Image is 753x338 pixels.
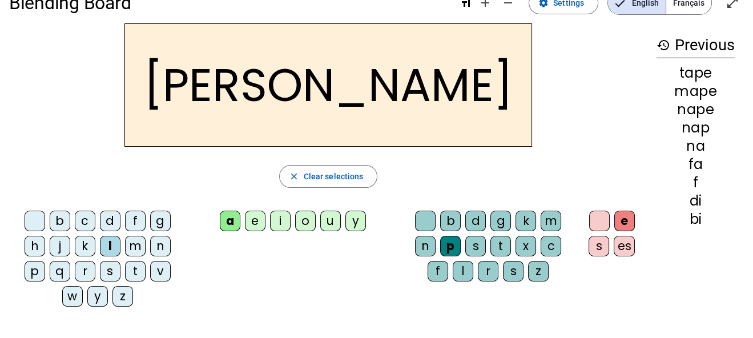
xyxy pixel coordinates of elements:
div: u [320,211,341,231]
div: fa [657,158,735,171]
div: r [75,261,95,281]
div: w [62,286,83,307]
div: c [541,236,561,256]
div: l [100,236,120,256]
div: j [50,236,70,256]
div: d [465,211,486,231]
div: f [125,211,146,231]
div: f [428,261,448,281]
div: p [25,261,45,281]
div: s [589,236,609,256]
div: na [657,139,735,153]
div: q [50,261,70,281]
div: s [503,261,524,281]
div: n [150,236,171,256]
h3: Previous [657,33,735,58]
div: o [295,211,316,231]
div: di [657,194,735,208]
div: nap [657,121,735,135]
div: y [87,286,108,307]
div: i [270,211,291,231]
div: d [100,211,120,231]
div: es [614,236,635,256]
div: e [614,211,635,231]
div: k [516,211,536,231]
div: n [415,236,436,256]
div: bi [657,212,735,226]
mat-icon: close [289,171,299,182]
div: f [657,176,735,190]
div: t [490,236,511,256]
div: e [245,211,265,231]
h2: [PERSON_NAME] [124,23,532,147]
div: mape [657,84,735,98]
div: y [345,211,366,231]
div: r [478,261,498,281]
div: m [541,211,561,231]
div: nape [657,103,735,116]
div: t [125,261,146,281]
div: g [490,211,511,231]
div: g [150,211,171,231]
div: h [25,236,45,256]
div: x [516,236,536,256]
div: m [125,236,146,256]
div: v [150,261,171,281]
div: b [440,211,461,231]
span: Clear selections [304,170,364,183]
button: Clear selections [279,165,378,188]
div: z [112,286,133,307]
div: s [100,261,120,281]
div: tape [657,66,735,80]
div: s [465,236,486,256]
div: k [75,236,95,256]
div: z [528,261,549,281]
div: c [75,211,95,231]
mat-icon: history [657,38,670,52]
div: a [220,211,240,231]
div: l [453,261,473,281]
div: b [50,211,70,231]
div: p [440,236,461,256]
